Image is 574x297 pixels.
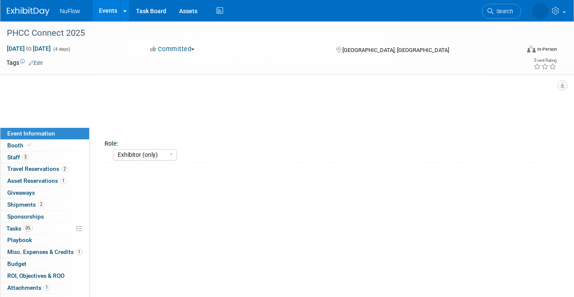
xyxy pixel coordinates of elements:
span: Booth [7,142,33,149]
a: Giveaways [0,187,89,199]
span: Playbook [7,236,32,243]
button: Committed [147,45,198,54]
div: In-Person [537,46,557,52]
span: Giveaways [7,189,35,196]
div: Event Rating [533,58,557,63]
span: 1 [43,284,50,291]
span: Search [493,8,513,14]
div: Role: [104,137,553,148]
img: Format-Inperson.png [527,46,536,52]
span: Staff [7,154,29,161]
span: Shipments [7,201,44,208]
a: Playbook [0,234,89,246]
a: Event Information [0,128,89,139]
img: ExhibitDay [7,7,49,16]
a: Budget [0,258,89,270]
span: NuFlow [60,8,80,14]
div: Event Format [476,44,557,57]
span: [DATE] [DATE] [6,45,51,52]
a: ROI, Objectives & ROO [0,270,89,282]
a: Booth [0,140,89,151]
a: Edit [29,60,43,66]
a: Travel Reservations2 [0,163,89,175]
span: (4 days) [52,46,70,52]
a: Staff3 [0,152,89,163]
a: Search [482,4,521,19]
span: Budget [7,260,26,267]
span: Tasks [6,225,33,232]
span: Asset Reservations [7,177,67,184]
span: Attachments [7,284,50,291]
span: Sponsorships [7,213,44,220]
span: Misc. Expenses & Credits [7,248,82,255]
span: ROI, Objectives & ROO [7,272,64,279]
i: Booth reservation complete [27,143,32,147]
div: PHCC Connect 2025 [4,26,510,41]
a: Shipments2 [0,199,89,210]
a: Asset Reservations1 [0,175,89,187]
span: 1 [76,249,82,255]
span: 2 [38,201,44,208]
span: to [25,45,33,52]
span: 3 [22,154,29,160]
span: Travel Reservations [7,165,68,172]
a: Attachments1 [0,282,89,294]
span: 0% [23,225,33,231]
span: 2 [61,166,68,172]
span: 1 [60,178,67,184]
span: [GEOGRAPHIC_DATA], [GEOGRAPHIC_DATA] [342,47,449,53]
td: Tags [6,58,43,67]
span: Event Information [7,130,55,137]
a: Sponsorships [0,211,89,222]
img: Craig Choisser [532,3,548,19]
a: Misc. Expenses & Credits1 [0,246,89,258]
a: Tasks0% [0,223,89,234]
